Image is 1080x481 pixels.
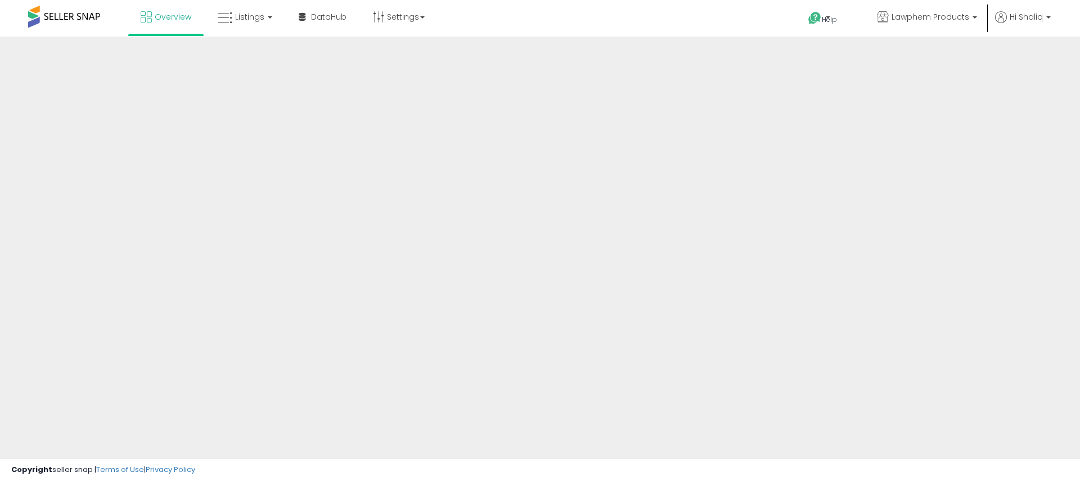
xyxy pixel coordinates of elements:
span: DataHub [311,11,346,23]
span: Help [822,15,837,24]
span: Overview [155,11,191,23]
i: Get Help [808,11,822,25]
div: seller snap | | [11,465,195,475]
span: Lawphem Products [892,11,969,23]
strong: Copyright [11,464,52,475]
a: Terms of Use [96,464,144,475]
span: Listings [235,11,264,23]
span: Hi Shaliq [1010,11,1043,23]
a: Help [799,3,859,37]
a: Hi Shaliq [995,11,1051,37]
a: Privacy Policy [146,464,195,475]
